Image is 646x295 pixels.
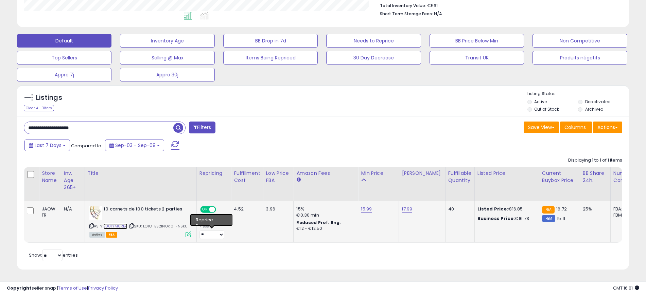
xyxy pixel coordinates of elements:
[120,51,214,64] button: Selling @ Max
[223,51,318,64] button: Items Being Repriced
[326,34,421,48] button: Needs to Reprice
[36,93,62,103] h5: Listings
[199,224,226,239] div: Preset:
[71,143,102,149] span: Compared to:
[568,157,622,164] div: Displaying 1 to 1 of 1 items
[266,170,291,184] div: Low Price FBA
[42,170,58,184] div: Store Name
[199,170,228,177] div: Repricing
[557,215,565,222] span: 15.11
[64,206,80,212] div: N/A
[64,170,82,191] div: Inv. Age 365+
[296,170,355,177] div: Amazon Fees
[380,1,617,9] li: €561
[24,140,70,151] button: Last 7 Days
[7,285,118,292] div: seller snap | |
[104,206,186,214] b: 10 carnets de 100 tickets 2 parties
[106,232,118,238] span: FBA
[477,215,515,222] b: Business Price:
[402,206,412,213] a: 17.99
[296,226,353,232] div: €12 - €12.50
[201,206,209,212] span: ON
[527,91,629,97] p: Listing States:
[542,206,555,214] small: FBA
[532,34,627,48] button: Non Competitive
[542,215,555,222] small: FBM
[361,170,396,177] div: Min Price
[89,206,102,220] img: 41IflcODcXL._SL40_.jpg
[534,99,547,105] label: Active
[361,206,372,213] a: 15.99
[296,212,353,218] div: €0.30 min
[585,106,604,112] label: Archived
[532,51,627,64] button: Produits négatifs
[89,232,105,238] span: All listings currently available for purchase on Amazon
[88,170,194,177] div: Title
[115,142,156,149] span: Sep-03 - Sep-09
[58,285,87,291] a: Terms of Use
[215,206,226,212] span: OFF
[524,122,559,133] button: Save View
[477,216,534,222] div: €16.73
[189,122,215,133] button: Filters
[585,99,611,105] label: Deactivated
[7,285,32,291] strong: Copyright
[534,106,559,112] label: Out of Stock
[199,217,226,223] div: Amazon AI *
[120,34,214,48] button: Inventory Age
[434,11,442,17] span: N/A
[613,212,636,218] div: FBM: 1
[88,285,118,291] a: Privacy Policy
[430,34,524,48] button: BB Price Below Min
[89,206,191,237] div: ASIN:
[128,223,188,229] span: | SKU: LOTO-ES21N0x10-FNSKU
[296,220,341,225] b: Reduced Prof. Rng.
[613,206,636,212] div: FBA: 1
[448,206,469,212] div: 40
[296,206,353,212] div: 15%
[583,170,608,184] div: BB Share 24h.
[103,223,127,229] a: B00IYM6RE4
[296,177,300,183] small: Amazon Fees.
[402,170,442,177] div: [PERSON_NAME]
[266,206,288,212] div: 3.96
[430,51,524,64] button: Transit UK
[477,170,536,177] div: Listed Price
[24,105,54,111] div: Clear All Filters
[234,170,260,184] div: Fulfillment Cost
[477,206,508,212] b: Listed Price:
[542,170,577,184] div: Current Buybox Price
[120,68,214,81] button: Appro 30j
[583,206,605,212] div: 25%
[613,170,638,184] div: Num of Comp.
[29,252,78,258] span: Show: entries
[326,51,421,64] button: 30 Day Decrease
[560,122,592,133] button: Columns
[17,51,111,64] button: Top Sellers
[613,285,639,291] span: 2025-09-17 16:01 GMT
[17,34,111,48] button: Default
[42,206,56,218] div: JAOW FR
[17,68,111,81] button: Appro 7j
[477,206,534,212] div: €16.85
[234,206,258,212] div: 4.52
[593,122,622,133] button: Actions
[556,206,567,212] span: 16.72
[448,170,472,184] div: Fulfillable Quantity
[380,3,426,8] b: Total Inventory Value:
[223,34,318,48] button: BB Drop in 7d
[380,11,433,17] b: Short Term Storage Fees:
[564,124,586,131] span: Columns
[105,140,164,151] button: Sep-03 - Sep-09
[35,142,62,149] span: Last 7 Days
